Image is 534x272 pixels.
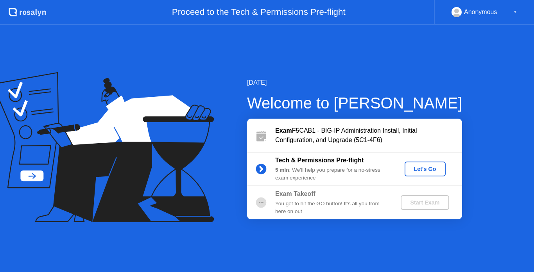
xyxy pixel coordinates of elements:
[464,7,497,17] div: Anonymous
[275,126,462,145] div: F5CAB1 - BIG-IP Administration Install, Initial Configuration, and Upgrade (5C1-4F6)
[247,78,462,87] div: [DATE]
[247,91,462,115] div: Welcome to [PERSON_NAME]
[405,162,446,176] button: Let's Go
[275,200,388,216] div: You get to hit the GO button! It’s all you from here on out
[275,190,315,197] b: Exam Takeoff
[275,167,289,173] b: 5 min
[513,7,517,17] div: ▼
[404,199,446,206] div: Start Exam
[275,157,364,164] b: Tech & Permissions Pre-flight
[401,195,449,210] button: Start Exam
[275,127,292,134] b: Exam
[275,166,388,182] div: : We’ll help you prepare for a no-stress exam experience
[408,166,443,172] div: Let's Go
